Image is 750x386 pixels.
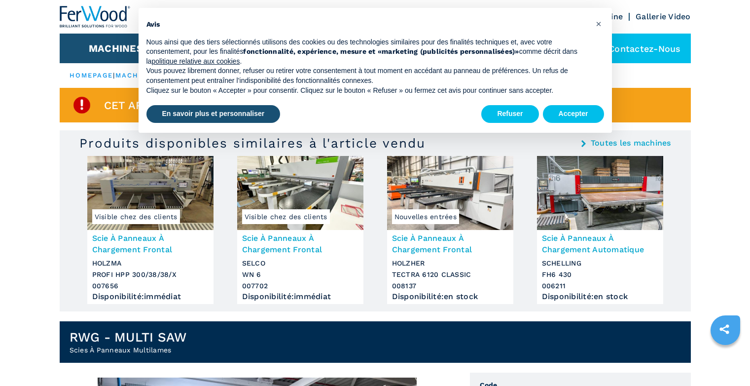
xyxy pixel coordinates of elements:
h3: Produits disponibles similaires à l'article vendu [79,135,426,151]
button: Refuser [481,105,538,123]
button: Accepter [543,105,604,123]
h2: Avis [146,20,588,30]
span: Cet article est déjà vendu [104,100,272,111]
p: Vous pouvez librement donner, refuser ou retirer votre consentement à tout moment en accédant au ... [146,66,588,85]
img: Scie À Panneaux À Chargement Automatique SCHELLING FH6 430 [537,156,663,230]
h3: Scie À Panneaux À Chargement Frontal [242,232,358,255]
a: Scie À Panneaux À Chargement Frontal SELCO WN 6Visible chez des clientsScie À Panneaux À Chargeme... [237,156,363,304]
a: sharethis [712,317,737,342]
button: En savoir plus et personnaliser [146,105,281,123]
a: Gallerie Video [636,12,691,21]
img: Ferwood [60,6,131,28]
img: Scie À Panneaux À Chargement Frontal HOLZMA PROFI HPP 300/38/38/X [87,156,214,230]
span: | [113,72,115,79]
img: Scie À Panneaux À Chargement Frontal HOLZHER TECTRA 6120 CLASSIC [387,156,513,230]
a: Toutes les machines [591,139,671,147]
strong: fonctionnalité, expérience, mesure et «marketing (publicités personnalisées)» [243,47,519,55]
div: Contactez-nous [584,34,691,63]
h3: HOLZMA PROFI HPP 300/38/38/X 007656 [92,258,209,292]
button: Fermer cet avis [591,16,607,32]
h3: Scie À Panneaux À Chargement Frontal [392,232,508,255]
img: Scie À Panneaux À Chargement Frontal SELCO WN 6 [237,156,363,230]
h3: HOLZHER TECTRA 6120 CLASSIC 008137 [392,258,508,292]
iframe: Chat [708,342,743,379]
a: Scie À Panneaux À Chargement Automatique SCHELLING FH6 430Scie À Panneaux À Chargement Automatiqu... [537,156,663,304]
a: Scie À Panneaux À Chargement Frontal HOLZHER TECTRA 6120 CLASSICNouvelles entréesScie À Panneaux ... [387,156,513,304]
h3: SELCO WN 6 007702 [242,258,358,292]
span: × [596,18,602,30]
h3: SCHELLING FH6 430 006211 [542,258,658,292]
div: Disponibilité : immédiat [92,294,209,299]
h2: Scies À Panneaux Multilames [70,345,187,355]
a: machines [115,72,158,79]
p: Nous ainsi que des tiers sélectionnés utilisons des cookies ou des technologies similaires pour d... [146,38,588,67]
a: politique relative aux cookies [151,57,240,65]
div: Disponibilité : en stock [392,294,508,299]
a: HOMEPAGE [70,72,113,79]
h3: Scie À Panneaux À Chargement Frontal [92,232,209,255]
h1: RWG - MULTI SAW [70,329,187,345]
h3: Scie À Panneaux À Chargement Automatique [542,232,658,255]
span: Nouvelles entrées [392,209,459,224]
p: Cliquez sur le bouton « Accepter » pour consentir. Cliquez sur le bouton « Refuser » ou fermez ce... [146,86,588,96]
a: Scie À Panneaux À Chargement Frontal HOLZMA PROFI HPP 300/38/38/XVisible chez des clientsScie À P... [87,156,214,304]
div: Disponibilité : en stock [542,294,658,299]
div: Disponibilité : immédiat [242,294,358,299]
span: Visible chez des clients [92,209,180,224]
span: Visible chez des clients [242,209,330,224]
img: SoldProduct [72,95,92,115]
button: Machines [89,42,143,54]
